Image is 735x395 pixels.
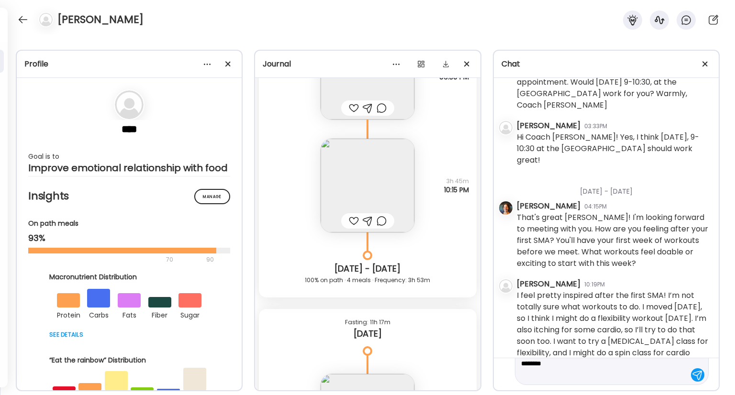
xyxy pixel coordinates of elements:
div: 04:15PM [584,202,607,211]
div: [PERSON_NAME] [517,278,580,290]
div: Manage [194,189,230,204]
h2: Insights [28,189,230,203]
div: carbs [87,307,110,321]
div: Improve emotional relationship with food [28,162,230,174]
div: [DATE] - [DATE] [267,263,468,274]
div: 03:33PM [584,122,607,131]
img: bg-avatar-default.svg [499,279,512,293]
div: Macronutrient Distribution [49,272,209,282]
img: bg-avatar-default.svg [499,121,512,134]
div: That's great [PERSON_NAME]! I'm looking forward to meeting with you. How are you feeling after yo... [517,212,711,269]
div: Chat [501,58,711,70]
div: [DATE] - [DATE] [517,175,711,200]
div: 90 [205,254,215,265]
div: [PERSON_NAME] [517,120,580,132]
img: images%2FFQQfap2T8bVhaN5fESsE7h2Eq3V2%2F9r3IjiXrx8lzzBVfKqdI%2FENautL1gxjyS99bky3d2_240 [321,139,414,232]
div: 10:19PM [584,280,605,289]
div: fats [118,307,141,321]
div: Goal is to [28,151,230,162]
div: Journal [263,58,472,70]
img: bg-avatar-default.svg [39,13,53,26]
div: Hi Coach [PERSON_NAME]! Yes, I think [DATE], 9-10:30 at the [GEOGRAPHIC_DATA] should work great! [517,132,711,166]
img: bg-avatar-default.svg [115,90,144,119]
div: Hi [PERSON_NAME], I'm looking forward to connecting with you at our first coaching appointment. W... [517,54,711,111]
div: Profile [24,58,234,70]
div: 93% [28,232,230,244]
img: avatars%2FJ3GRwH8ktnRjWK9hkZEoQc3uDqP2 [499,201,512,215]
span: 3h 45m [444,177,469,186]
div: 70 [28,254,203,265]
div: Fasting: 11h 17m [267,317,468,328]
div: fiber [148,307,171,321]
h4: [PERSON_NAME] [57,12,144,27]
span: 10:15 PM [444,186,469,194]
span: 06:30 PM [439,73,469,81]
div: [DATE] [267,328,468,340]
div: On path meals [28,219,230,229]
div: protein [57,307,80,321]
div: [PERSON_NAME] [517,200,580,212]
div: sugar [178,307,201,321]
div: “Eat the rainbow” Distribution [49,355,209,365]
div: I feel pretty inspired after the first SMA! I’m not totally sure what workouts to do. I moved [DA... [517,290,711,359]
div: 100% on path · 4 meals · Frequency: 3h 53m [267,274,468,286]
